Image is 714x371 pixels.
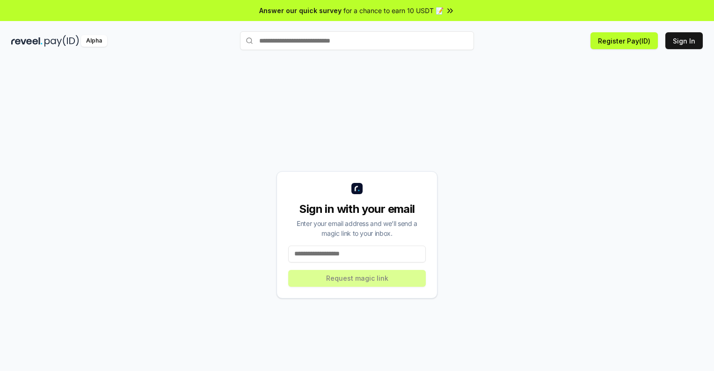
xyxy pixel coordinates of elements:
span: Answer our quick survey [259,6,342,15]
span: for a chance to earn 10 USDT 📝 [343,6,444,15]
button: Sign In [665,32,703,49]
img: reveel_dark [11,35,43,47]
div: Sign in with your email [288,202,426,217]
div: Alpha [81,35,107,47]
img: pay_id [44,35,79,47]
img: logo_small [351,183,363,194]
button: Register Pay(ID) [590,32,658,49]
div: Enter your email address and we’ll send a magic link to your inbox. [288,218,426,238]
